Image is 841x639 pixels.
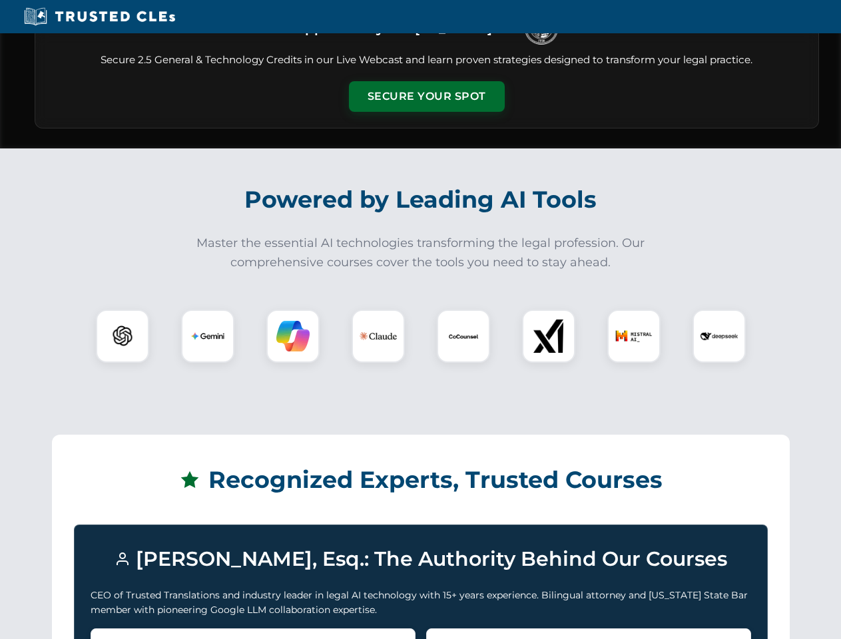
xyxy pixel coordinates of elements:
[51,53,802,68] p: Secure 2.5 General & Technology Credits in our Live Webcast and learn proven strategies designed ...
[437,310,490,363] div: CoCounsel
[276,319,310,353] img: Copilot Logo
[20,7,179,27] img: Trusted CLEs
[352,310,405,363] div: Claude
[74,457,768,503] h2: Recognized Experts, Trusted Courses
[188,234,654,272] p: Master the essential AI technologies transforming the legal profession. Our comprehensive courses...
[91,541,751,577] h3: [PERSON_NAME], Esq.: The Authority Behind Our Courses
[693,310,746,363] div: DeepSeek
[181,310,234,363] div: Gemini
[349,81,505,112] button: Secure Your Spot
[52,176,790,223] h2: Powered by Leading AI Tools
[532,319,565,353] img: xAI Logo
[266,310,320,363] div: Copilot
[447,319,480,353] img: CoCounsel Logo
[103,317,142,355] img: ChatGPT Logo
[91,588,751,618] p: CEO of Trusted Translations and industry leader in legal AI technology with 15+ years experience....
[360,318,397,355] img: Claude Logo
[191,319,224,353] img: Gemini Logo
[522,310,575,363] div: xAI
[96,310,149,363] div: ChatGPT
[615,318,653,355] img: Mistral AI Logo
[701,318,738,355] img: DeepSeek Logo
[607,310,661,363] div: Mistral AI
